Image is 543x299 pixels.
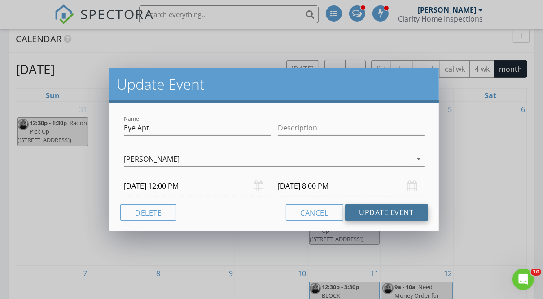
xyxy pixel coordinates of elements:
[531,269,541,276] span: 10
[278,175,425,197] input: Select date
[286,204,343,221] button: Cancel
[120,204,176,221] button: Delete
[414,153,425,164] i: arrow_drop_down
[124,155,180,163] div: [PERSON_NAME]
[512,269,534,290] iframe: Intercom live chat
[345,204,428,221] button: Update Event
[117,75,431,93] h2: Update Event
[124,175,271,197] input: Select date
